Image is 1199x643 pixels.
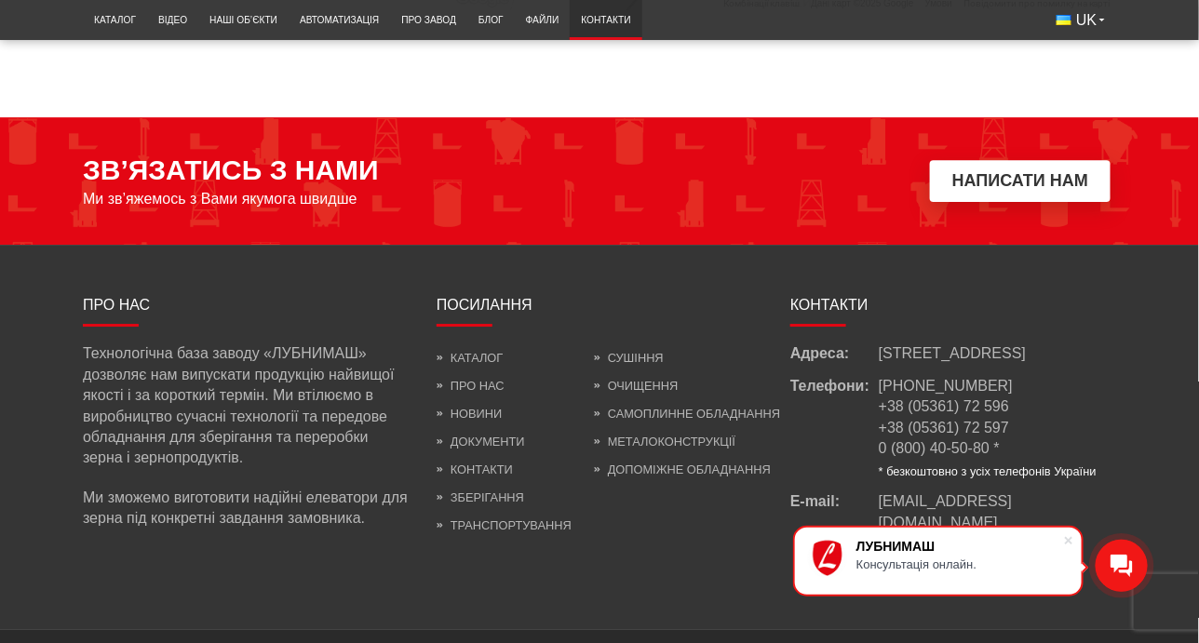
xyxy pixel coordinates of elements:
[83,343,409,468] p: Технологічна база заводу «ЛУБНИМАШ» дозволяє нам випускати продукцію найвищої якості і за коротки...
[879,420,1009,435] a: +38 (05361) 72 597
[594,435,735,449] a: Металоконструкції
[147,5,198,35] a: Відео
[879,398,1009,414] a: +38 (05361) 72 596
[790,343,879,364] span: Адреса:
[289,5,390,35] a: Автоматизація
[467,5,515,35] a: Блог
[437,297,532,313] span: Посилання
[437,518,572,532] a: Транспортування
[879,493,1012,529] span: [EMAIL_ADDRESS][DOMAIN_NAME]
[594,407,780,421] a: Самоплинне обладнання
[790,376,879,480] span: Телефони:
[790,297,869,313] span: Контакти
[437,351,503,365] a: Каталог
[515,5,571,35] a: Файли
[879,343,1026,364] span: [STREET_ADDRESS]
[570,5,641,35] a: Контакти
[83,297,150,313] span: Про нас
[594,462,771,476] a: Допоміжне обладнання
[594,379,679,393] a: Очищення
[594,351,664,365] a: Сушіння
[437,435,525,449] a: Документи
[790,491,879,533] span: E-mail:
[879,491,1116,533] a: [EMAIL_ADDRESS][DOMAIN_NAME]
[437,407,502,421] a: Новини
[83,488,409,529] p: Ми зможемо виготовити надійні елеватори для зерна під конкретні завдання замовника.
[390,5,467,35] a: Про завод
[1045,5,1116,36] button: UK
[83,191,357,208] span: Ми зв’яжемось з Вами якумога швидше
[879,463,1097,480] li: * безкоштовно з усіх телефонів України
[437,462,513,476] a: Контакти
[198,5,289,35] a: Наші об’єкти
[83,154,379,186] span: ЗВ’ЯЗАТИСЬ З НАМИ
[930,160,1111,202] button: Написати нам
[856,557,1063,571] div: Консультація онлайн.
[437,490,524,504] a: Зберігання
[1057,15,1071,25] img: Українська
[790,544,831,585] a: Facebook
[83,5,147,35] a: Каталог
[1076,10,1097,31] span: UK
[856,539,1063,554] div: ЛУБНИМАШ
[879,440,1000,456] a: 0 (800) 40-50-80 *
[437,379,505,393] a: Про нас
[879,378,1013,394] a: [PHONE_NUMBER]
